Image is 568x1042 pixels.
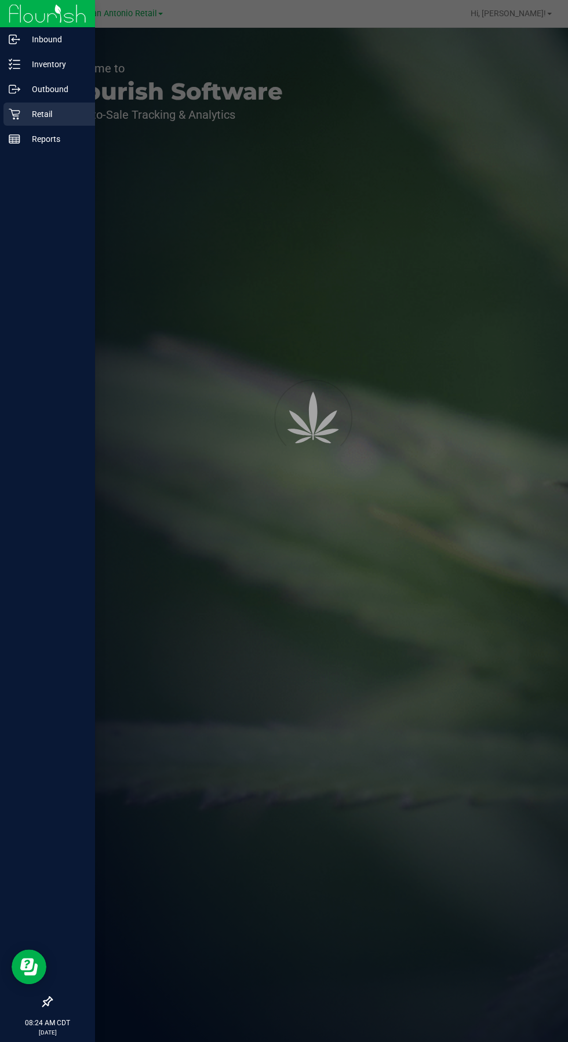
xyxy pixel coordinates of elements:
[9,108,20,120] inline-svg: Retail
[20,107,90,121] p: Retail
[20,82,90,96] p: Outbound
[9,34,20,45] inline-svg: Inbound
[20,32,90,46] p: Inbound
[9,59,20,70] inline-svg: Inventory
[12,949,46,984] iframe: Resource center
[20,132,90,146] p: Reports
[9,133,20,145] inline-svg: Reports
[20,57,90,71] p: Inventory
[5,1018,90,1028] p: 08:24 AM CDT
[5,1028,90,1037] p: [DATE]
[9,83,20,95] inline-svg: Outbound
